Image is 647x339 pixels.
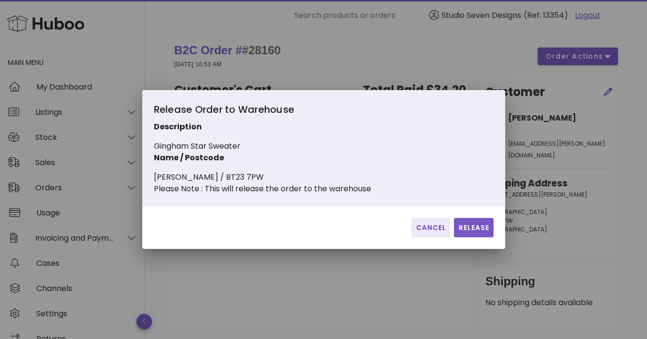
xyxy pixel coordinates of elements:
span: Cancel [415,223,446,233]
div: Please Note : This will release the order to the warehouse [154,183,371,195]
p: Name / Postcode [154,152,371,164]
span: Release [458,223,489,233]
div: Release Order to Warehouse [154,102,371,121]
p: Description [154,121,371,133]
button: Release [454,218,493,237]
div: Gingham Star Sweater [PERSON_NAME] / BT23 7PW [154,102,371,195]
button: Cancel [411,218,450,237]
